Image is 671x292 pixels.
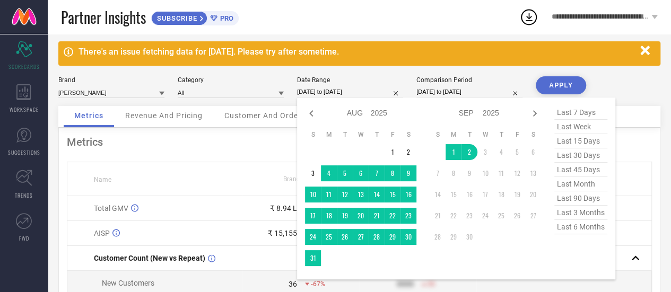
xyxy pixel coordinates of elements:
td: Mon Aug 11 2025 [321,187,337,202]
td: Thu Sep 04 2025 [493,144,509,160]
td: Sun Sep 07 2025 [430,165,446,181]
td: Tue Sep 02 2025 [461,144,477,160]
td: Fri Aug 01 2025 [385,144,400,160]
span: Partner Insights [61,6,146,28]
div: Comparison Period [416,76,522,84]
td: Thu Sep 18 2025 [493,187,509,202]
td: Thu Sep 25 2025 [493,208,509,224]
td: Tue Aug 26 2025 [337,229,353,245]
td: Wed Aug 27 2025 [353,229,369,245]
span: WORKSPACE [10,105,39,113]
span: SUGGESTIONS [8,148,40,156]
td: Tue Aug 19 2025 [337,208,353,224]
td: Sun Aug 31 2025 [305,250,321,266]
div: Date Range [297,76,403,84]
th: Sunday [430,130,446,139]
td: Sun Sep 14 2025 [430,187,446,202]
th: Sunday [305,130,321,139]
td: Fri Sep 19 2025 [509,187,525,202]
span: AISP [94,229,110,237]
span: last 30 days [554,148,607,163]
span: 50 [428,280,435,288]
span: Revenue And Pricing [125,111,203,120]
button: APPLY [536,76,586,94]
td: Wed Sep 03 2025 [477,144,493,160]
span: Brand Value [283,175,318,183]
td: Fri Aug 08 2025 [385,165,400,181]
th: Friday [509,130,525,139]
td: Tue Sep 30 2025 [461,229,477,245]
td: Wed Aug 06 2025 [353,165,369,181]
th: Monday [321,130,337,139]
a: SUBSCRIBEPRO [151,8,239,25]
span: Name [94,176,111,183]
input: Select date range [297,86,403,98]
div: Category [178,76,284,84]
th: Tuesday [461,130,477,139]
td: Thu Aug 21 2025 [369,208,385,224]
td: Sat Aug 09 2025 [400,165,416,181]
span: Metrics [74,111,103,120]
div: ₹ 8.94 L [270,204,297,213]
td: Sun Sep 21 2025 [430,208,446,224]
td: Mon Sep 15 2025 [446,187,461,202]
th: Thursday [369,130,385,139]
span: last 6 months [554,220,607,234]
td: Fri Aug 29 2025 [385,229,400,245]
th: Wednesday [353,130,369,139]
span: Total GMV [94,204,128,213]
div: There's an issue fetching data for [DATE]. Please try after sometime. [79,47,635,57]
td: Sat Aug 02 2025 [400,144,416,160]
td: Thu Aug 07 2025 [369,165,385,181]
td: Wed Aug 20 2025 [353,208,369,224]
div: Next month [528,107,541,120]
span: SCORECARDS [8,63,40,70]
td: Mon Sep 22 2025 [446,208,461,224]
td: Fri Aug 22 2025 [385,208,400,224]
div: 36 [289,280,297,288]
td: Wed Sep 10 2025 [477,165,493,181]
th: Tuesday [337,130,353,139]
div: Open download list [519,7,538,26]
td: Thu Aug 14 2025 [369,187,385,202]
td: Thu Aug 28 2025 [369,229,385,245]
span: FWD [19,234,29,242]
span: last 15 days [554,134,607,148]
span: last 3 months [554,206,607,220]
td: Sat Sep 13 2025 [525,165,541,181]
td: Sat Aug 16 2025 [400,187,416,202]
td: Mon Sep 29 2025 [446,229,461,245]
td: Sun Sep 28 2025 [430,229,446,245]
span: last 7 days [554,105,607,120]
span: PRO [217,14,233,22]
td: Mon Aug 18 2025 [321,208,337,224]
td: Fri Sep 05 2025 [509,144,525,160]
td: Tue Sep 09 2025 [461,165,477,181]
td: Mon Sep 01 2025 [446,144,461,160]
td: Wed Sep 24 2025 [477,208,493,224]
span: Customer Count (New vs Repeat) [94,254,205,262]
td: Sun Aug 03 2025 [305,165,321,181]
span: -67% [311,280,325,288]
th: Wednesday [477,130,493,139]
td: Mon Sep 08 2025 [446,165,461,181]
span: TRENDS [15,191,33,199]
th: Thursday [493,130,509,139]
td: Fri Aug 15 2025 [385,187,400,202]
td: Wed Sep 17 2025 [477,187,493,202]
div: Previous month [305,107,318,120]
td: Tue Sep 16 2025 [461,187,477,202]
td: Sat Aug 30 2025 [400,229,416,245]
th: Friday [385,130,400,139]
td: Thu Sep 11 2025 [493,165,509,181]
td: Sun Aug 17 2025 [305,208,321,224]
td: Sat Aug 23 2025 [400,208,416,224]
td: Tue Sep 23 2025 [461,208,477,224]
td: Tue Aug 12 2025 [337,187,353,202]
span: last week [554,120,607,134]
td: Sun Aug 24 2025 [305,229,321,245]
div: Brand [58,76,164,84]
td: Fri Sep 26 2025 [509,208,525,224]
th: Saturday [525,130,541,139]
span: Customer And Orders [224,111,306,120]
